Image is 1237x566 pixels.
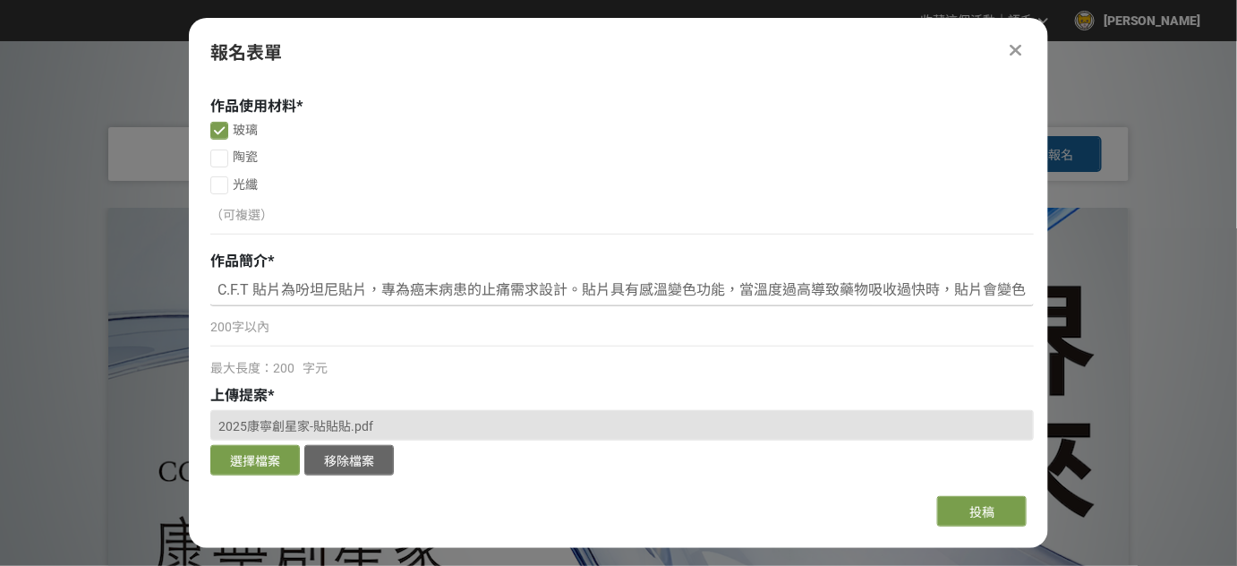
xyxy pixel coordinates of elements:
[210,206,1034,225] div: （可複選）
[994,136,1102,172] button: 馬上報名
[233,150,258,164] span: 陶瓷
[233,177,258,192] span: 光纖
[304,445,394,476] button: 移除檔案
[210,318,1034,337] p: 200字以內
[210,387,268,404] span: 上傳提案
[210,445,300,476] button: 選擇檔案
[233,123,258,137] span: 玻璃
[210,98,296,115] span: 作品使用材料
[1023,145,1073,163] span: 馬上報名
[937,496,1027,527] button: 投稿
[36,41,1201,127] h1: 2025 康寧創星家 - 創新應用競賽
[1008,13,1033,28] span: 語系
[210,361,328,375] span: 最大長度：200 字元
[920,13,995,28] span: 收藏這個活動
[210,253,268,270] span: 作品簡介
[995,12,1008,30] span: ｜
[218,419,373,433] span: 2025康寧創星家-貼貼貼.pdf
[210,42,282,64] span: 報名表單
[969,505,994,519] span: 投稿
